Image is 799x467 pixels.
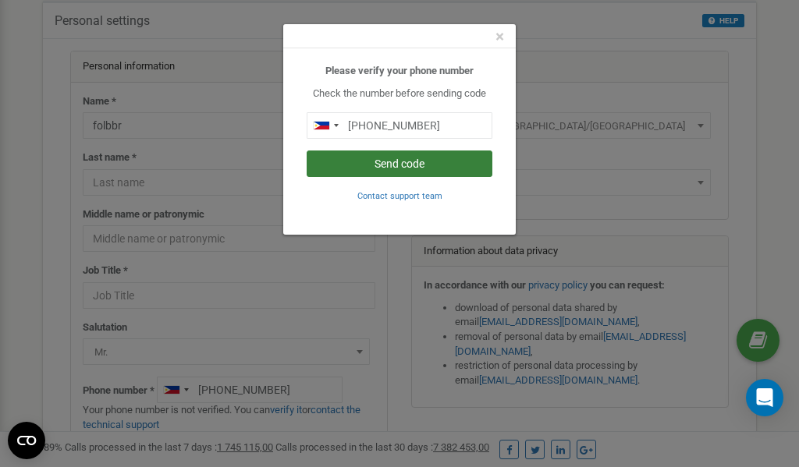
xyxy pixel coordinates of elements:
[357,191,442,201] small: Contact support team
[746,379,783,416] div: Open Intercom Messenger
[307,150,492,177] button: Send code
[495,27,504,46] span: ×
[325,65,474,76] b: Please verify your phone number
[307,113,343,138] div: Telephone country code
[307,112,492,139] input: 0905 123 4567
[8,422,45,459] button: Open CMP widget
[357,189,442,201] a: Contact support team
[495,29,504,45] button: Close
[307,87,492,101] p: Check the number before sending code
